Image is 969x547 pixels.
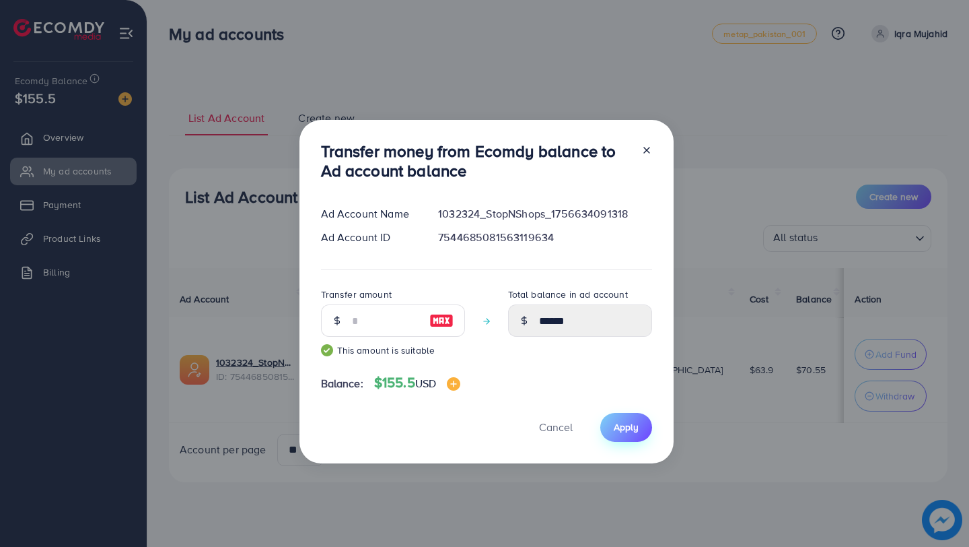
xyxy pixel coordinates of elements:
[427,206,662,222] div: 1032324_StopNShops_1756634091318
[600,413,652,442] button: Apply
[321,141,631,181] h3: Transfer money from Ecomdy balance to Ad account balance
[429,313,454,329] img: image
[539,420,573,435] span: Cancel
[321,288,392,301] label: Transfer amount
[415,376,436,391] span: USD
[321,376,363,391] span: Balance:
[321,344,465,357] small: This amount is suitable
[427,230,662,245] div: 7544685081563119634
[447,377,460,391] img: image
[310,206,428,222] div: Ad Account Name
[374,375,460,391] h4: $155.5
[522,413,589,442] button: Cancel
[321,344,333,356] img: guide
[508,288,628,301] label: Total balance in ad account
[614,420,639,434] span: Apply
[310,230,428,245] div: Ad Account ID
